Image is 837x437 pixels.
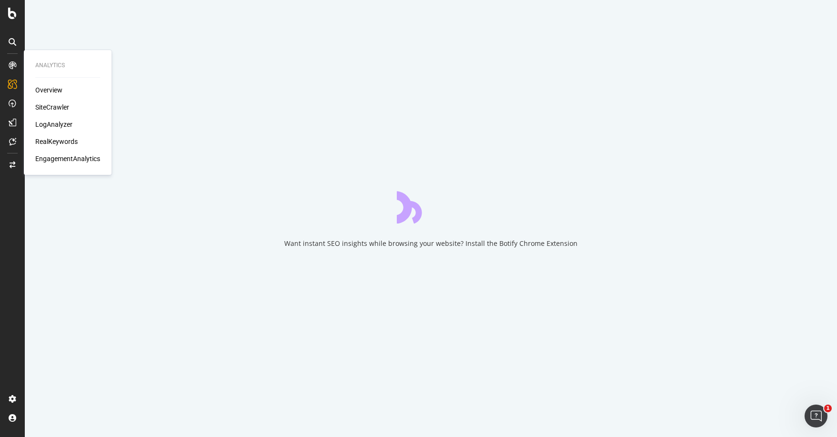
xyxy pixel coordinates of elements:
a: SiteCrawler [35,102,69,112]
a: EngagementAnalytics [35,154,100,163]
div: animation [397,189,465,224]
div: Want instant SEO insights while browsing your website? Install the Botify Chrome Extension [284,239,578,248]
a: RealKeywords [35,137,78,146]
span: 1 [824,405,832,412]
iframe: Intercom live chat [805,405,827,427]
div: Analytics [35,61,100,70]
a: LogAnalyzer [35,120,72,129]
a: Overview [35,85,62,95]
